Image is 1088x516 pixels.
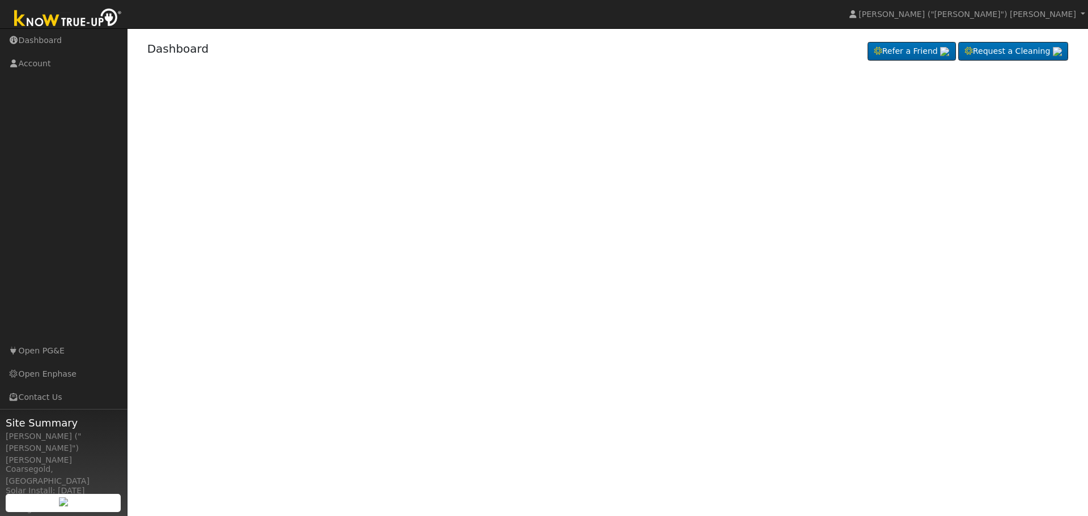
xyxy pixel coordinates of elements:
div: Solar Install: [DATE] [6,485,121,497]
a: Request a Cleaning [958,42,1068,61]
div: Coarsegold, [GEOGRAPHIC_DATA] [6,463,121,487]
span: Site Summary [6,415,121,430]
img: retrieve [940,47,949,56]
a: Refer a Friend [868,42,956,61]
span: [PERSON_NAME] ("[PERSON_NAME]") [PERSON_NAME] [858,10,1076,19]
img: Know True-Up [8,6,127,32]
div: [PERSON_NAME] ("[PERSON_NAME]") [PERSON_NAME] [6,430,121,466]
div: System Size: 16.40 kW [6,494,121,506]
a: Dashboard [147,42,209,56]
img: retrieve [59,497,68,506]
img: retrieve [1053,47,1062,56]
